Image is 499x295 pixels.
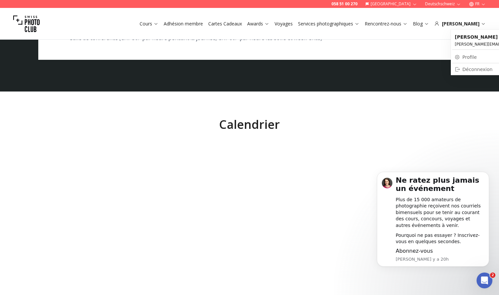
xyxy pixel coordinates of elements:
button: Voyages [272,19,295,28]
a: Cartes Cadeaux [208,20,242,27]
button: Cartes Cadeaux [206,19,245,28]
a: Rencontrez-nous [365,20,408,27]
button: Awards [245,19,272,28]
div: [PERSON_NAME] [434,20,486,27]
a: Services photographiques [298,20,359,27]
iframe: Intercom live chat [477,273,492,288]
h2: Calendrier [219,118,280,131]
a: 058 51 00 270 [331,1,357,7]
button: Services photographiques [295,19,362,28]
button: Rencontrez-nous [362,19,410,28]
button: Blog [410,19,432,28]
button: Cours [137,19,161,28]
a: Awards [247,20,269,27]
a: Voyages [275,20,293,27]
a: Blog [413,20,429,27]
button: Adhésion membre [161,19,206,28]
a: Adhésion membre [164,20,203,27]
img: Swiss photo club [13,11,40,37]
iframe: Intercom notifications message [367,163,499,277]
a: Cours [140,20,158,27]
span: 2 [490,273,495,278]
